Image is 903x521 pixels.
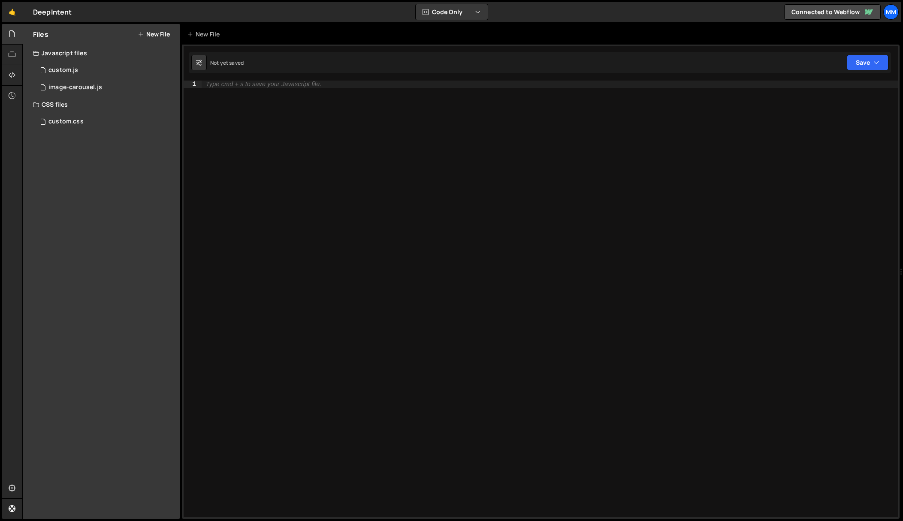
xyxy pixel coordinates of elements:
div: custom.js [48,66,78,74]
div: Not yet saved [210,59,244,66]
button: Save [847,55,888,70]
div: image-carousel.js [48,84,102,91]
a: 🤙 [2,2,23,22]
a: Connected to Webflow [784,4,881,20]
div: 16711/45679.js [33,62,180,79]
div: DeepIntent [33,7,72,17]
div: 16711/45799.js [33,79,180,96]
a: mm [883,4,899,20]
div: custom.css [48,118,84,126]
: 16711/45677.css [33,113,180,130]
div: Javascript files [23,45,180,62]
button: New File [138,31,170,38]
button: Code Only [416,4,488,20]
h2: Files [33,30,48,39]
div: New File [187,30,223,39]
div: CSS files [23,96,180,113]
div: 1 [184,81,202,88]
div: Type cmd + s to save your Javascript file. [206,81,321,87]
